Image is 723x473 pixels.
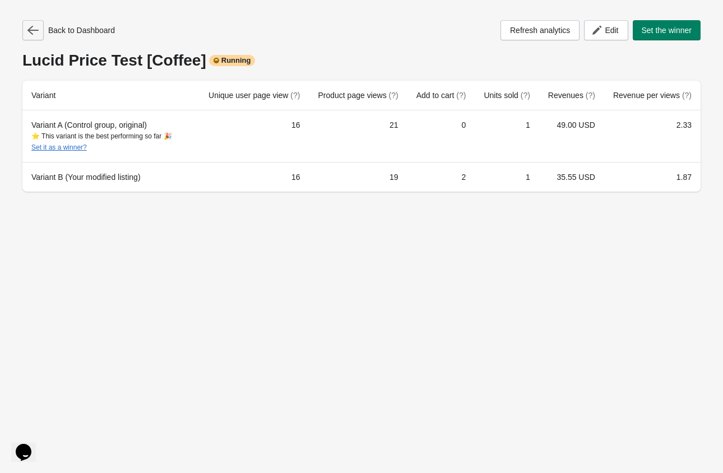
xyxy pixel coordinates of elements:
[407,162,475,192] td: 2
[484,91,530,100] span: Units sold
[613,91,692,100] span: Revenue per views
[416,91,466,100] span: Add to cart
[22,81,200,110] th: Variant
[521,91,530,100] span: (?)
[31,143,87,151] button: Set it as a winner?
[584,20,628,40] button: Edit
[22,20,115,40] div: Back to Dashboard
[604,110,701,162] td: 2.33
[309,110,407,162] td: 21
[586,91,595,100] span: (?)
[31,131,191,153] div: ⭐ This variant is the best performing so far 🎉
[309,162,407,192] td: 19
[642,26,692,35] span: Set the winner
[682,91,692,100] span: (?)
[407,110,475,162] td: 0
[209,55,256,66] div: Running
[208,91,300,100] span: Unique user page view
[11,428,47,462] iframe: chat widget
[605,26,618,35] span: Edit
[31,171,191,183] div: Variant B (Your modified listing)
[456,91,466,100] span: (?)
[200,110,309,162] td: 16
[633,20,701,40] button: Set the winner
[475,110,539,162] td: 1
[510,26,570,35] span: Refresh analytics
[539,110,604,162] td: 49.00 USD
[31,119,191,153] div: Variant A (Control group, original)
[389,91,398,100] span: (?)
[539,162,604,192] td: 35.55 USD
[290,91,300,100] span: (?)
[548,91,595,100] span: Revenues
[604,162,701,192] td: 1.87
[475,162,539,192] td: 1
[22,52,701,69] div: Lucid Price Test [Coffee]
[200,162,309,192] td: 16
[318,91,398,100] span: Product page views
[500,20,580,40] button: Refresh analytics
